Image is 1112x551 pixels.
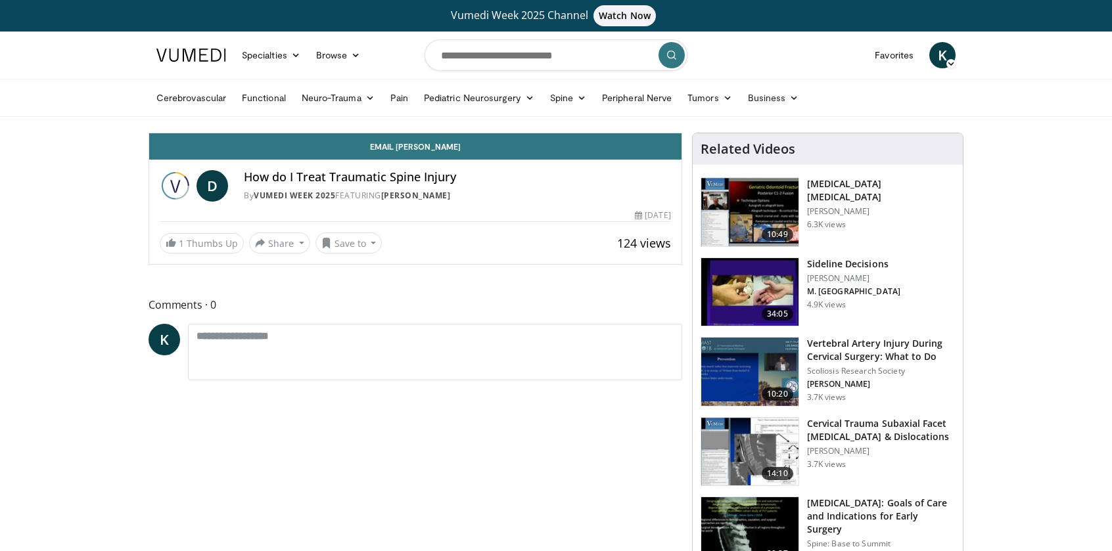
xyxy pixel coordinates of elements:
[542,85,594,111] a: Spine
[807,539,955,549] p: Spine: Base to Summit
[244,170,671,185] h4: How do I Treat Traumatic Spine Injury
[701,178,799,246] img: afaece51-2049-44ae-9385-28db00c394a8.150x105_q85_crop-smart_upscale.jpg
[234,42,308,68] a: Specialties
[315,232,382,253] button: Save to
[701,177,955,247] a: 10:49 [MEDICAL_DATA] [MEDICAL_DATA] [PERSON_NAME] 6.3K views
[149,324,180,355] a: K
[160,170,191,202] img: Vumedi Week 2025
[807,206,955,217] p: [PERSON_NAME]
[425,39,687,71] input: Search topics, interventions
[593,5,656,26] span: Watch Now
[617,235,671,251] span: 124 views
[762,228,793,241] span: 10:49
[807,366,955,376] p: Scoliosis Research Society
[381,190,451,201] a: [PERSON_NAME]
[249,232,310,253] button: Share
[867,42,921,68] a: Favorites
[701,418,799,486] img: 301480_0002_1.png.150x105_q85_crop-smart_upscale.jpg
[807,417,955,443] h3: Cervical Trauma Subaxial Facet [MEDICAL_DATA] & Dislocations
[680,85,740,111] a: Tumors
[294,85,382,111] a: Neuro-Trauma
[807,299,846,310] p: 4.9K views
[179,237,184,250] span: 1
[382,85,416,111] a: Pain
[158,5,954,26] a: Vumedi Week 2025 ChannelWatch Now
[197,170,228,202] a: D
[701,338,799,406] img: 09c67188-8973-4090-8632-c04575f916cb.150x105_q85_crop-smart_upscale.jpg
[807,337,955,363] h3: Vertebral Artery Injury During Cervical Surgery: What to Do
[807,219,846,230] p: 6.3K views
[416,85,542,111] a: Pediatric Neurosurgery
[807,392,846,403] p: 3.7K views
[594,85,680,111] a: Peripheral Nerve
[254,190,335,201] a: Vumedi Week 2025
[807,459,846,470] p: 3.7K views
[701,258,799,326] img: 350d9cb3-9634-4f05-bdfd-061c4a31c78a.150x105_q85_crop-smart_upscale.jpg
[244,190,671,202] div: By FEATURING
[701,141,795,157] h4: Related Videos
[308,42,369,68] a: Browse
[149,85,234,111] a: Cerebrovascular
[807,496,955,536] h3: [MEDICAL_DATA]: Goals of Care and Indications for Early Surgery
[762,387,793,401] span: 10:20
[234,85,294,111] a: Functional
[807,273,900,284] p: [PERSON_NAME]
[807,257,900,271] h3: Sideline Decisions
[701,257,955,327] a: 34:05 Sideline Decisions [PERSON_NAME] M. [GEOGRAPHIC_DATA] 4.9K views
[807,446,955,456] p: [PERSON_NAME]
[762,307,793,320] span: 34:05
[149,133,682,160] a: Email [PERSON_NAME]
[929,42,956,68] a: K
[762,467,793,480] span: 14:10
[160,233,244,253] a: 1 Thumbs Up
[701,417,955,487] a: 14:10 Cervical Trauma Subaxial Facet [MEDICAL_DATA] & Dislocations [PERSON_NAME] 3.7K views
[807,379,955,389] p: [PERSON_NAME]
[149,296,682,313] span: Comments 0
[807,177,955,204] h3: [MEDICAL_DATA] [MEDICAL_DATA]
[701,337,955,407] a: 10:20 Vertebral Artery Injury During Cervical Surgery: What to Do Scoliosis Research Society [PER...
[635,209,670,221] div: [DATE]
[807,286,900,297] p: M. [GEOGRAPHIC_DATA]
[740,85,807,111] a: Business
[156,49,226,62] img: VuMedi Logo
